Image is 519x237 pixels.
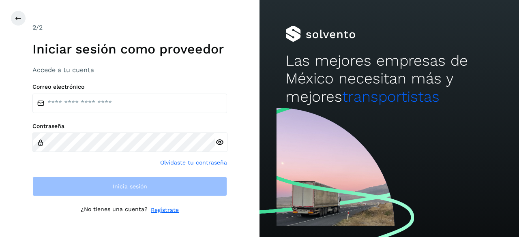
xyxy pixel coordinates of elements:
[32,66,227,74] h3: Accede a tu cuenta
[32,41,227,57] h1: Iniciar sesión como proveedor
[160,158,227,167] a: Olvidaste tu contraseña
[32,177,227,196] button: Inicia sesión
[32,23,227,32] div: /2
[81,206,148,214] p: ¿No tienes una cuenta?
[151,206,179,214] a: Regístrate
[32,83,227,90] label: Correo electrónico
[342,88,440,105] span: transportistas
[285,52,493,106] h2: Las mejores empresas de México necesitan más y mejores
[113,184,147,189] span: Inicia sesión
[32,123,227,130] label: Contraseña
[32,23,36,31] span: 2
